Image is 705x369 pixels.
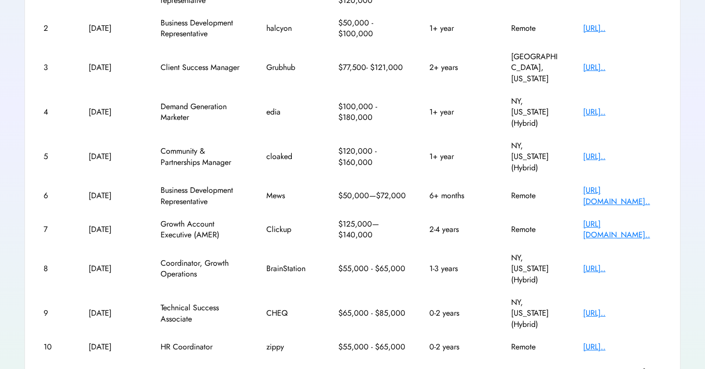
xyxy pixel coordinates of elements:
div: edia [266,107,315,117]
div: Remote [511,342,560,352]
div: $77,500- $121,000 [338,62,407,73]
div: Grubhub [266,62,315,73]
div: $120,000 - $160,000 [338,146,407,168]
div: 1+ year [429,23,488,34]
div: [DATE] [89,62,138,73]
div: BrainStation [266,263,315,274]
div: Growth Account Executive (AMER) [161,219,244,241]
div: [DATE] [89,190,138,201]
div: halcyon [266,23,315,34]
div: 6+ months [429,190,488,201]
div: Technical Success Associate [161,302,244,324]
div: 0-2 years [429,308,488,319]
div: [URL].. [583,23,661,34]
div: Remote [511,190,560,201]
div: 9 [44,308,66,319]
div: 1+ year [429,107,488,117]
div: 1+ year [429,151,488,162]
div: 2-4 years [429,224,488,235]
div: Remote [511,224,560,235]
div: [URL].. [583,342,661,352]
div: HR Coordinator [161,342,244,352]
div: [DATE] [89,23,138,34]
div: 7 [44,224,66,235]
div: NY, [US_STATE] (Hybrid) [511,297,560,330]
div: [DATE] [89,151,138,162]
div: Coordinator, Growth Operations [161,258,244,280]
div: [URL].. [583,151,661,162]
div: [DATE] [89,107,138,117]
div: [DATE] [89,308,138,319]
div: [URL][DOMAIN_NAME].. [583,219,661,241]
div: Demand Generation Marketer [161,101,244,123]
div: zippy [266,342,315,352]
div: $55,000 - $65,000 [338,263,407,274]
div: 6 [44,190,66,201]
div: [DATE] [89,342,138,352]
div: Mews [266,190,315,201]
div: $55,000 - $65,000 [338,342,407,352]
div: Business Development Representative [161,185,244,207]
div: Business Development Representative [161,18,244,40]
div: NY, [US_STATE] (Hybrid) [511,96,560,129]
div: Clickup [266,224,315,235]
div: $50,000 - $100,000 [338,18,407,40]
div: CHEQ [266,308,315,319]
div: $50,000—$72,000 [338,190,407,201]
div: NY, [US_STATE] (Hybrid) [511,140,560,173]
div: [URL].. [583,308,661,319]
div: $65,000 - $85,000 [338,308,407,319]
div: 10 [44,342,66,352]
div: $100,000 - $180,000 [338,101,407,123]
div: Remote [511,23,560,34]
div: 3 [44,62,66,73]
div: 4 [44,107,66,117]
div: 8 [44,263,66,274]
div: 5 [44,151,66,162]
div: [DATE] [89,263,138,274]
div: Client Success Manager [161,62,244,73]
div: 0-2 years [429,342,488,352]
div: cloaked [266,151,315,162]
div: [URL][DOMAIN_NAME].. [583,185,661,207]
div: $125,000—$140,000 [338,219,407,241]
div: 2+ years [429,62,488,73]
div: 2 [44,23,66,34]
div: NY, [US_STATE] (Hybrid) [511,253,560,285]
div: [URL].. [583,62,661,73]
div: [GEOGRAPHIC_DATA], [US_STATE] [511,51,560,84]
div: [URL].. [583,263,661,274]
div: 1-3 years [429,263,488,274]
div: [URL].. [583,107,661,117]
div: [DATE] [89,224,138,235]
div: Community & Partnerships Manager [161,146,244,168]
